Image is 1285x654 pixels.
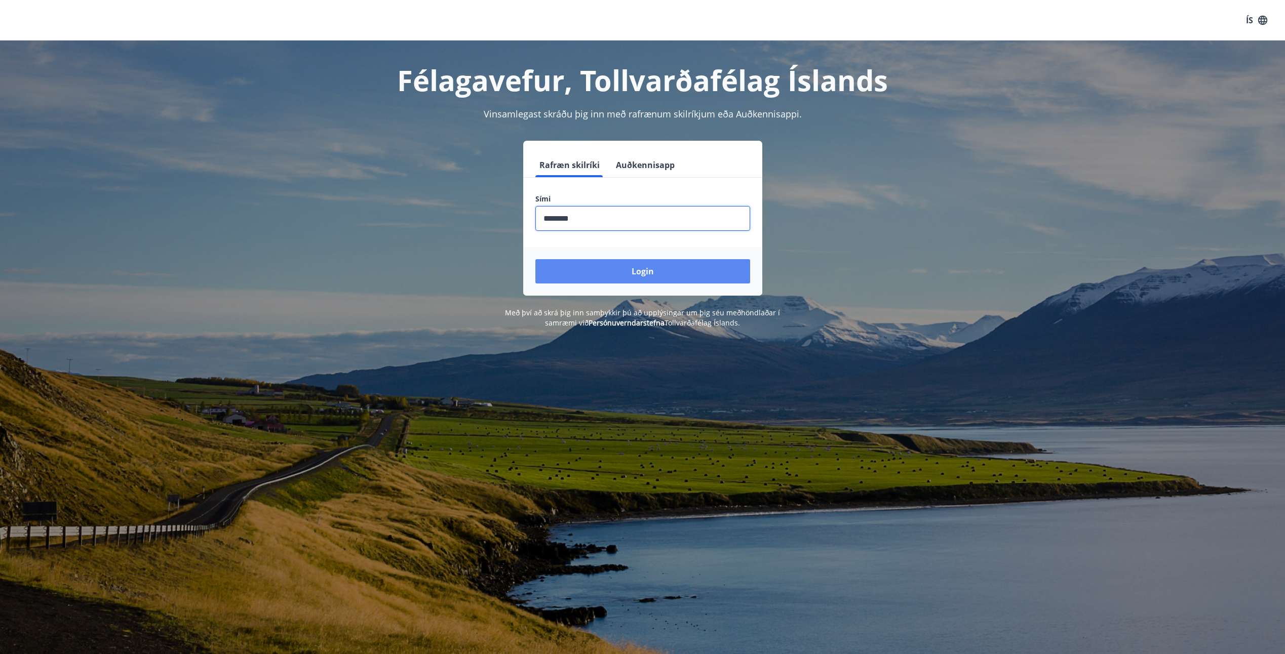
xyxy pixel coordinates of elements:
h1: Félagavefur, Tollvarðafélag Íslands [290,61,995,99]
span: Vinsamlegast skráðu þig inn með rafrænum skilríkjum eða Auðkennisappi. [484,108,802,120]
span: Með því að skrá þig inn samþykkir þú að upplýsingar um þig séu meðhöndlaðar í samræmi við Tollvar... [505,308,780,328]
button: Auðkennisapp [612,153,679,177]
button: Rafræn skilríki [535,153,604,177]
button: ÍS [1240,11,1273,29]
label: Sími [535,194,750,204]
a: Persónuverndarstefna [589,318,665,328]
button: Login [535,259,750,283]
